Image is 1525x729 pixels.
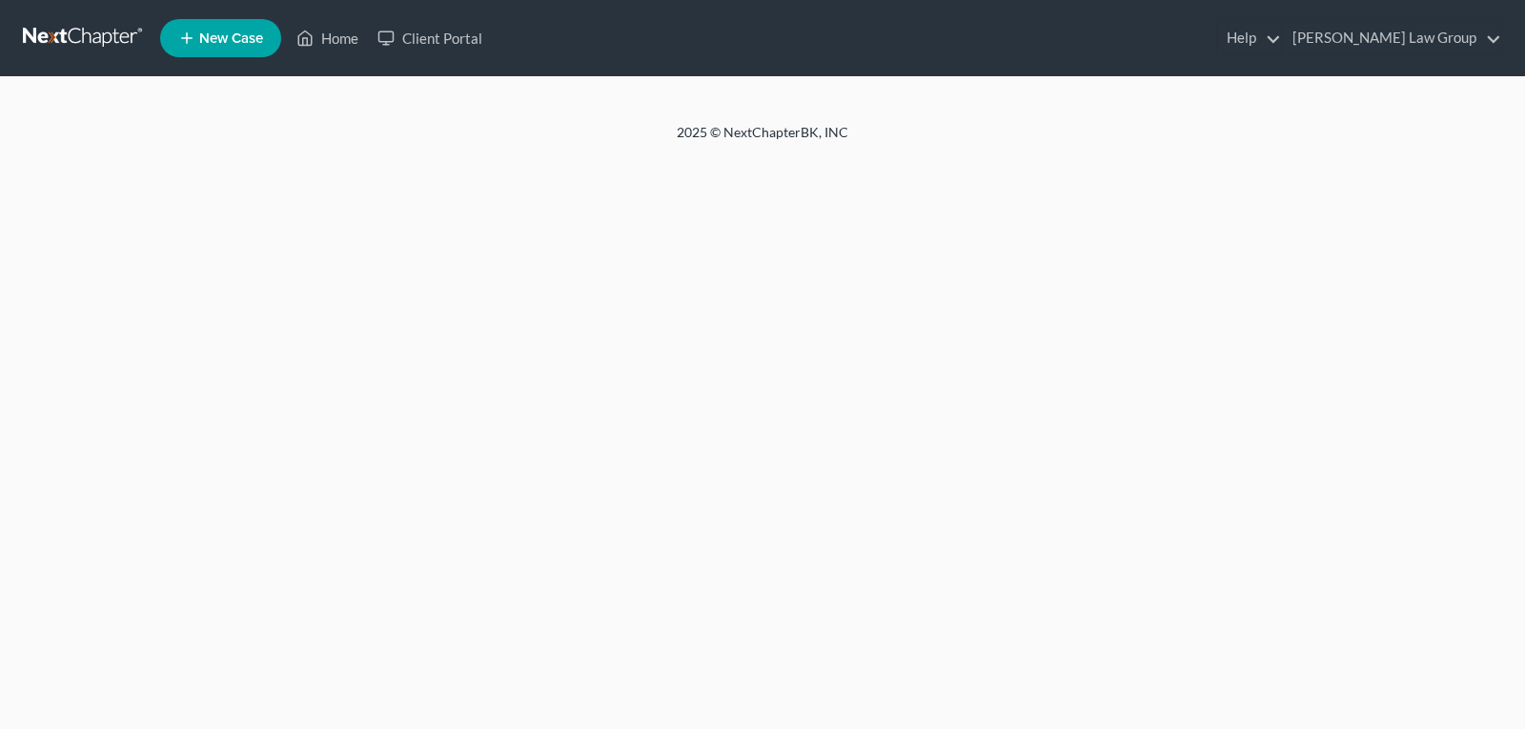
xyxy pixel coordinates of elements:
a: Home [287,21,368,55]
div: 2025 © NextChapterBK, INC [219,123,1306,157]
a: Client Portal [368,21,492,55]
a: Help [1217,21,1281,55]
a: [PERSON_NAME] Law Group [1283,21,1501,55]
new-legal-case-button: New Case [160,19,281,57]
